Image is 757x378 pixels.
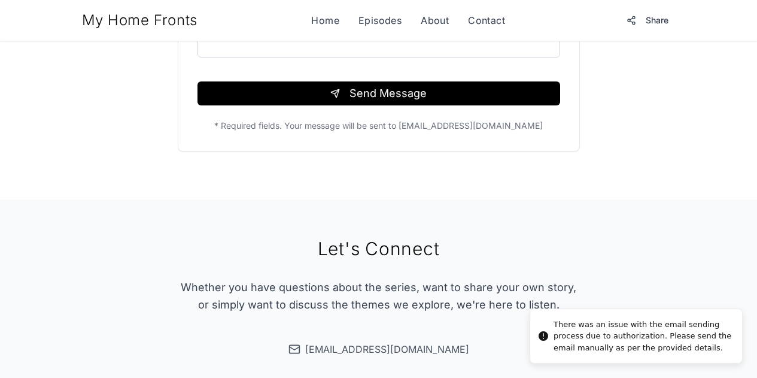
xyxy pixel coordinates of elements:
[421,13,449,28] a: About
[358,13,402,28] a: Episodes
[197,81,560,105] button: Send Message
[554,319,732,354] div: There was an issue with the email sending process due to authorization. Please send the email man...
[111,238,647,259] h2: Let's Connect
[619,10,676,31] button: Share
[468,13,505,28] a: Contact
[82,11,197,30] a: My Home Fronts
[646,14,668,26] span: Share
[197,120,560,132] p: * Required fields. Your message will be sent to [EMAIL_ADDRESS][DOMAIN_NAME]
[178,279,580,314] p: Whether you have questions about the series, want to share your own story, or simply want to disc...
[305,342,469,356] span: [EMAIL_ADDRESS][DOMAIN_NAME]
[311,13,339,28] a: Home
